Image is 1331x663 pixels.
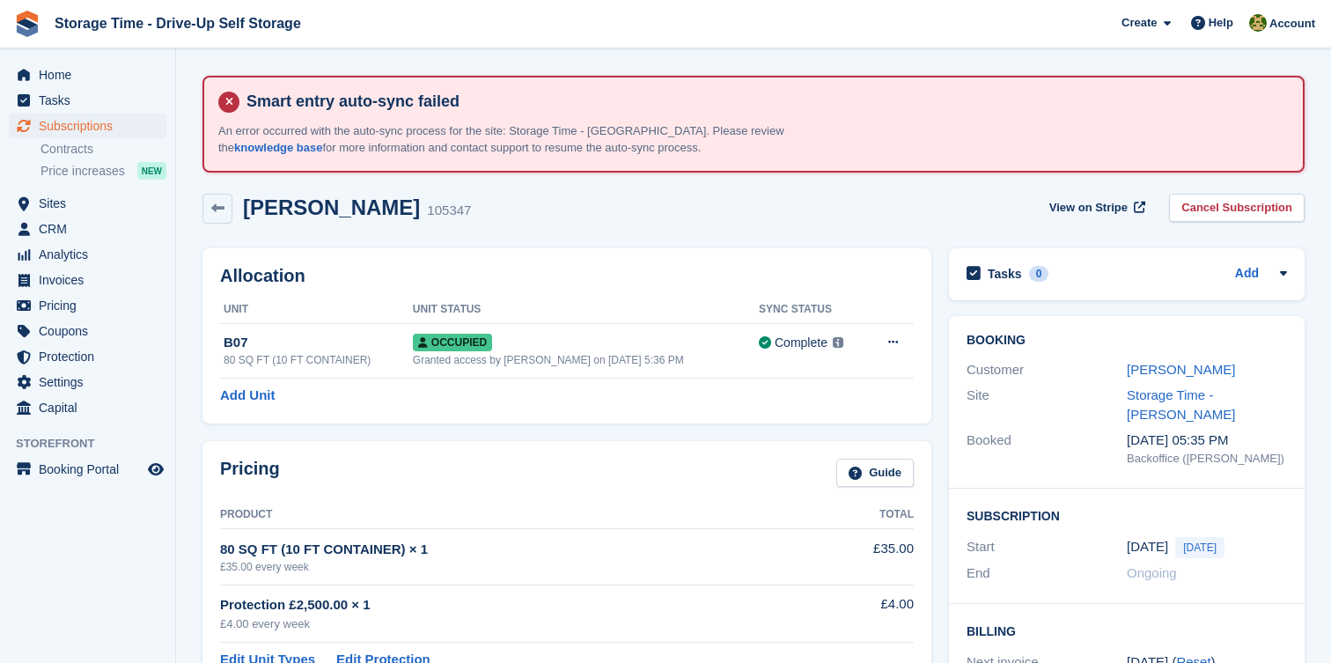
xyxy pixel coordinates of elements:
h2: Billing [967,622,1287,639]
div: Backoffice ([PERSON_NAME]) [1127,450,1287,468]
h4: Smart entry auto-sync failed [239,92,1289,112]
img: Zain Sarwar [1249,14,1267,32]
td: £4.00 [802,585,914,642]
a: menu [9,63,166,87]
img: stora-icon-8386f47178a22dfd0bd8f6a31ec36ba5ce8667c1dd55bd0f319d3a0aa187defe.svg [14,11,40,37]
div: NEW [137,162,166,180]
div: £4.00 every week [220,615,802,633]
span: Storefront [16,435,175,453]
a: knowledge base [234,141,322,154]
th: Sync Status [759,296,866,324]
div: Booked [967,431,1127,468]
img: icon-info-grey-7440780725fd019a000dd9b08b2336e03edf1995a4989e88bcd33f0948082b44.svg [833,337,843,348]
span: Pricing [39,293,144,318]
h2: Pricing [220,459,280,488]
div: 105347 [427,201,471,221]
span: Protection [39,344,144,369]
a: Storage Time - Drive-Up Self Storage [48,9,308,38]
a: menu [9,293,166,318]
div: Complete [775,334,827,352]
a: menu [9,370,166,394]
span: Help [1209,14,1233,32]
div: Start [967,537,1127,558]
span: Booking Portal [39,457,144,482]
span: Invoices [39,268,144,292]
a: [PERSON_NAME] [1127,362,1235,377]
span: Price increases [40,163,125,180]
a: Cancel Subscription [1169,194,1305,223]
div: B07 [224,333,413,353]
h2: Booking [967,334,1287,348]
h2: Subscription [967,506,1287,524]
div: 80 SQ FT (10 FT CONTAINER) × 1 [220,540,802,560]
p: An error occurred with the auto-sync process for the site: Storage Time - [GEOGRAPHIC_DATA]. Plea... [218,122,835,157]
a: menu [9,88,166,113]
a: menu [9,191,166,216]
span: Settings [39,370,144,394]
div: £35.00 every week [220,559,802,575]
a: menu [9,268,166,292]
a: Preview store [145,459,166,480]
span: Capital [39,395,144,420]
span: Account [1269,15,1315,33]
th: Unit [220,296,413,324]
div: Granted access by [PERSON_NAME] on [DATE] 5:36 PM [413,352,759,368]
a: Guide [836,459,914,488]
div: Customer [967,360,1127,380]
h2: Tasks [988,266,1022,282]
h2: Allocation [220,266,914,286]
th: Total [802,501,914,529]
a: Price increases NEW [40,161,166,180]
span: Tasks [39,88,144,113]
div: End [967,564,1127,584]
a: Contracts [40,141,166,158]
span: Occupied [413,334,492,351]
span: Sites [39,191,144,216]
a: menu [9,395,166,420]
time: 2025-09-01 00:00:00 UTC [1127,537,1168,557]
div: 80 SQ FT (10 FT CONTAINER) [224,352,413,368]
span: [DATE] [1175,537,1224,558]
a: menu [9,457,166,482]
div: Protection £2,500.00 × 1 [220,595,802,615]
a: menu [9,217,166,241]
td: £35.00 [802,529,914,585]
span: Create [1121,14,1157,32]
a: Add [1235,264,1259,284]
div: 0 [1029,266,1049,282]
h2: [PERSON_NAME] [243,195,420,219]
a: Add Unit [220,386,275,406]
div: [DATE] 05:35 PM [1127,431,1287,451]
span: CRM [39,217,144,241]
div: Site [967,386,1127,425]
a: menu [9,242,166,267]
a: menu [9,344,166,369]
a: View on Stripe [1042,194,1149,223]
span: Ongoing [1127,565,1177,580]
th: Unit Status [413,296,759,324]
a: Storage Time - [PERSON_NAME] [1127,387,1235,423]
th: Product [220,501,802,529]
a: menu [9,319,166,343]
span: Coupons [39,319,144,343]
span: Subscriptions [39,114,144,138]
span: View on Stripe [1049,199,1128,217]
span: Analytics [39,242,144,267]
span: Home [39,63,144,87]
a: menu [9,114,166,138]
